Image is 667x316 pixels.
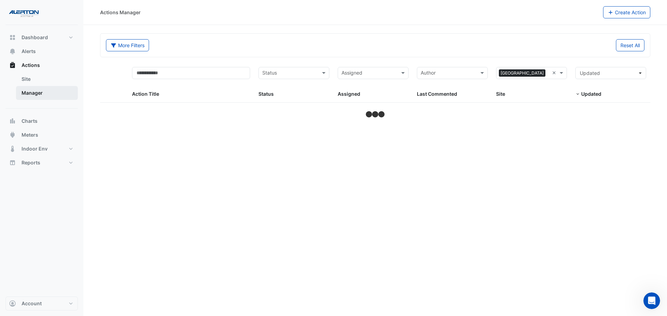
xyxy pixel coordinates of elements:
[9,145,16,152] app-icon: Indoor Env
[9,118,16,125] app-icon: Charts
[6,297,78,310] button: Account
[16,86,78,100] a: Manager
[6,128,78,142] button: Meters
[9,131,16,138] app-icon: Meters
[552,69,558,77] span: Clear
[603,6,651,18] button: Create Action
[16,72,78,86] a: Site
[9,34,16,41] app-icon: Dashboard
[338,91,360,97] span: Assigned
[643,292,660,309] iframe: Intercom live chat
[6,142,78,156] button: Indoor Env
[616,39,644,51] button: Reset All
[132,91,159,97] span: Action Title
[575,67,646,79] button: Updated
[9,159,16,166] app-icon: Reports
[499,69,545,77] span: [GEOGRAPHIC_DATA]
[22,159,40,166] span: Reports
[22,48,36,55] span: Alerts
[8,6,40,19] img: Company Logo
[22,145,48,152] span: Indoor Env
[9,48,16,55] app-icon: Alerts
[580,70,600,76] span: Updated
[417,91,457,97] span: Last Commented
[9,62,16,69] app-icon: Actions
[581,91,601,97] span: Updated
[22,131,38,138] span: Meters
[22,34,48,41] span: Dashboard
[22,300,42,307] span: Account
[106,39,149,51] button: More Filters
[6,44,78,58] button: Alerts
[6,58,78,72] button: Actions
[22,62,40,69] span: Actions
[22,118,38,125] span: Charts
[6,114,78,128] button: Charts
[6,31,78,44] button: Dashboard
[496,91,505,97] span: Site
[100,9,141,16] div: Actions Manager
[6,156,78,170] button: Reports
[6,72,78,103] div: Actions
[258,91,274,97] span: Status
